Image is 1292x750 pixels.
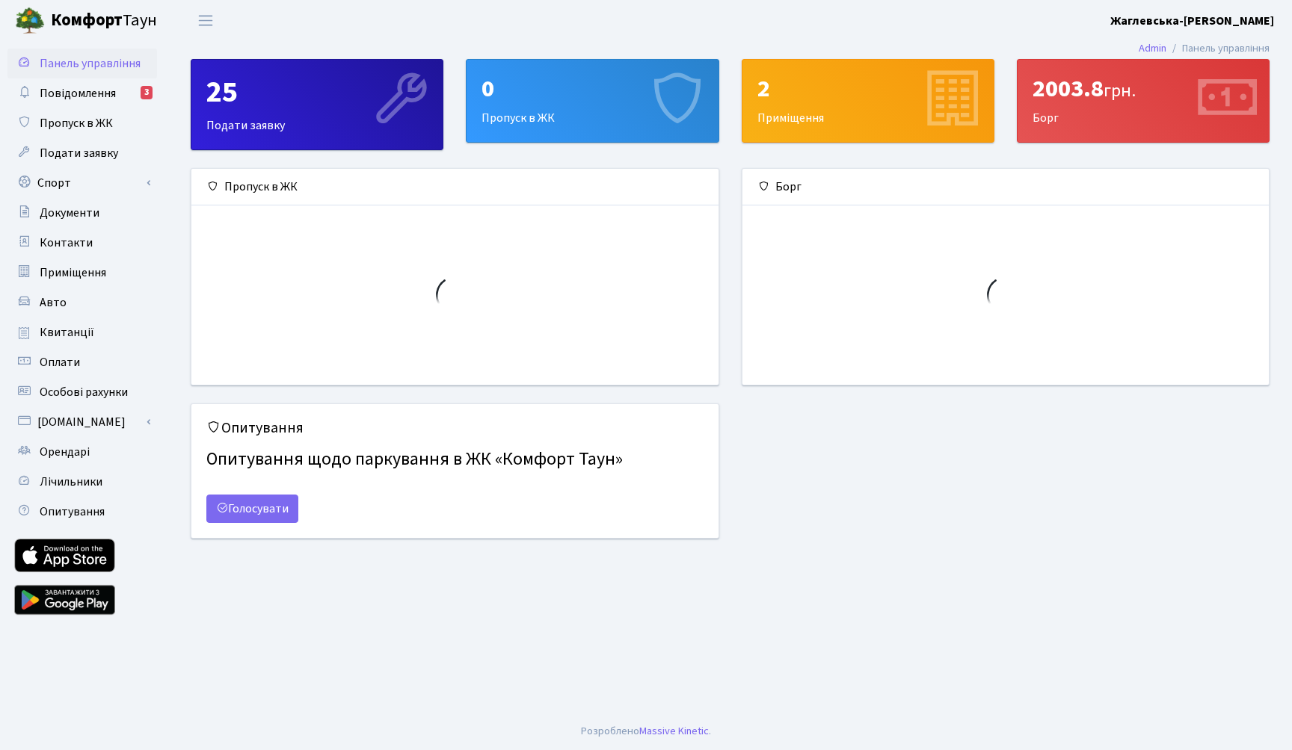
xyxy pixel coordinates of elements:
span: Авто [40,294,67,311]
span: Контакти [40,235,93,251]
a: Massive Kinetic [639,723,709,739]
div: Пропуск в ЖК [467,60,718,142]
span: Пропуск в ЖК [40,115,113,131]
a: Панель управління [7,49,157,78]
span: Особові рахунки [40,384,128,400]
span: Повідомлення [40,85,116,102]
div: 3 [141,86,153,99]
a: Голосувати [206,495,298,523]
a: Оплати [7,347,157,377]
div: 2 [757,75,979,103]
a: Приміщення [7,258,157,288]
div: Приміщення [742,60,994,142]
span: Оплати [40,354,80,371]
a: Авто [7,288,157,317]
h4: Опитування щодо паркування в ЖК «Комфорт Таун» [206,443,704,477]
span: Подати заявку [40,145,118,161]
a: Спорт [7,168,157,198]
span: Таун [51,8,157,34]
a: Пропуск в ЖК [7,108,157,138]
a: Контакти [7,228,157,258]
a: Особові рахунки [7,377,157,407]
img: logo.png [15,6,45,36]
button: Переключити навігацію [187,8,224,33]
a: Орендарі [7,437,157,467]
span: Квитанції [40,324,94,341]
span: Орендарі [40,444,90,460]
a: Повідомлення3 [7,78,157,108]
div: Подати заявку [191,60,443,149]
div: Борг [742,169,1270,205]
span: Опитування [40,503,105,520]
span: Документи [40,205,99,221]
div: Пропуск в ЖК [191,169,719,205]
a: Admin [1139,40,1166,56]
span: грн. [1104,78,1136,104]
a: Опитування [7,497,157,527]
b: Комфорт [51,8,123,32]
a: 25Подати заявку [191,59,443,150]
a: Подати заявку [7,138,157,168]
li: Панель управління [1166,40,1270,57]
b: Жаглевська-[PERSON_NAME] [1110,13,1274,29]
a: Жаглевська-[PERSON_NAME] [1110,12,1274,30]
div: 2003.8 [1033,75,1254,103]
nav: breadcrumb [1116,33,1292,64]
a: Квитанції [7,317,157,347]
a: Розроблено [581,723,639,739]
h5: Опитування [206,419,704,437]
span: Лічильники [40,474,102,490]
span: Приміщення [40,264,106,281]
a: [DOMAIN_NAME] [7,407,157,437]
a: Лічильники [7,467,157,497]
a: 0Пропуск в ЖК [466,59,719,143]
a: 2Приміщення [742,59,994,143]
div: 0 [482,75,703,103]
span: Панель управління [40,55,141,72]
div: Борг [1018,60,1269,142]
div: 25 [206,75,428,111]
div: . [581,723,711,740]
a: Документи [7,198,157,228]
